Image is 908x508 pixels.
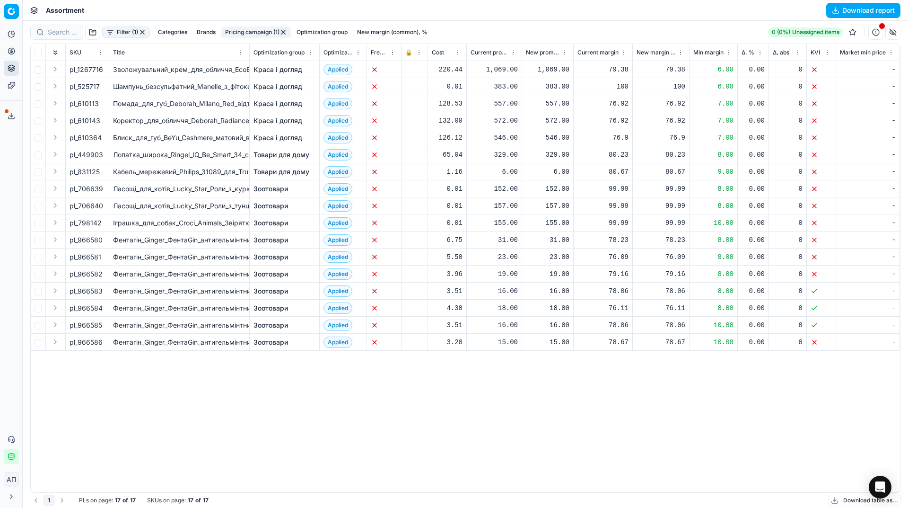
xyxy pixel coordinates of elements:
button: Optimization group [293,27,351,38]
strong: 17 [188,497,193,504]
span: Applied [323,183,352,195]
a: Зоотовари [253,338,288,347]
button: Expand [50,285,61,296]
div: - [840,218,896,228]
div: 10.00 [693,338,733,347]
div: 0.00 [742,338,765,347]
span: pl_966584 [70,303,103,313]
div: 10.00 [693,321,733,330]
button: Expand [50,302,61,313]
div: Іграшка_для_собак_Croci_Animals_Звірятка_кільце_в_асортименті_9_см [113,218,245,228]
div: 0.00 [742,82,765,91]
div: 1,069.00 [471,65,518,74]
button: АП [4,472,19,487]
div: - [840,65,896,74]
div: 99.99 [637,218,685,228]
span: pl_610364 [70,133,102,143]
div: 76.11 [577,303,629,313]
div: Фентагін_Ginger_ФентаGin_антигельмінтний_засіб_у_гранулах_для_собак_1_гранула_на_60_кг_(34742) [113,235,245,245]
strong: of [195,497,201,504]
div: 0 [773,184,803,194]
div: 76.9 [637,133,685,143]
a: Краса і догляд [253,133,302,143]
div: 8.00 [693,252,733,262]
span: Title [113,49,125,56]
div: - [840,303,896,313]
div: - [840,150,896,160]
div: 99.99 [577,184,629,194]
div: 100 [637,82,685,91]
a: Зоотовари [253,269,288,279]
span: Optimization group [253,49,305,56]
div: 76.92 [577,99,629,108]
div: 16.00 [526,286,569,296]
span: pl_966580 [70,235,103,245]
span: KVI [811,49,820,56]
div: 1,069.00 [526,65,569,74]
div: 0.01 [432,82,463,91]
div: 3.51 [432,321,463,330]
div: 99.99 [637,184,685,194]
div: 80.67 [637,167,685,177]
div: 572.00 [471,116,518,125]
div: 3.96 [432,269,463,279]
div: 572.00 [526,116,569,125]
div: 0.00 [742,201,765,211]
button: 1 [44,495,54,506]
div: 0 [773,116,803,125]
div: 557.00 [526,99,569,108]
div: Кабель_мережевий_Philips_31089_для_TrunkLinea_без_вилки_235_мм_white_(915004986801) [113,167,245,177]
div: 132.00 [432,116,463,125]
div: 155.00 [471,218,518,228]
div: 0.01 [432,184,463,194]
button: Download table as... [829,495,900,506]
span: pl_706640 [70,201,103,211]
div: 0 [773,133,803,143]
div: 0 [773,99,803,108]
div: 0.00 [742,167,765,177]
a: Зоотовари [253,321,288,330]
span: Current promo price [471,49,508,56]
div: 8.00 [693,184,733,194]
div: 8.00 [693,286,733,296]
strong: 17 [130,497,136,504]
div: Коректор_для_обличчя_Deborah_Radiance_Creator,_відтінок_2,_3,5_мл [113,116,245,125]
div: Open Intercom Messenger [869,476,891,499]
div: 0 [773,201,803,211]
button: Go to previous page [30,495,42,506]
div: 0.00 [742,269,765,279]
div: - [840,167,896,177]
a: Товари для дому [253,167,309,177]
div: 128.53 [432,99,463,108]
div: - [840,99,896,108]
span: Applied [323,64,352,75]
a: Зоотовари [253,184,288,194]
div: 8.00 [693,235,733,245]
div: Фентагін_Ginger_ФентаGin_антигельмінтний_засіб_у_гранулах_для_собак_1_гранула_на_40_кг_(34741) [113,252,245,262]
strong: 17 [203,497,209,504]
button: Expand [50,115,61,126]
span: New promo price [526,49,560,56]
div: 99.99 [577,201,629,211]
div: 65.04 [432,150,463,160]
span: pl_610113 [70,99,99,108]
div: 19.00 [471,269,518,279]
div: 0.00 [742,321,765,330]
div: 76.09 [577,252,629,262]
div: 18.00 [471,303,518,313]
span: Applied [323,320,352,331]
div: 23.00 [471,252,518,262]
div: 0.00 [742,116,765,125]
div: - [840,184,896,194]
div: 126.12 [432,133,463,143]
div: 76.9 [577,133,629,143]
span: Δ, % [742,49,754,56]
div: 31.00 [526,235,569,245]
div: Фентагін_Ginger_ФентаGin_антигельмінтний_засіб_у_гранулах_для_собак_та_котів_1_гранула_на_2_кг_(3... [113,286,245,296]
div: 0 [773,150,803,160]
span: SKUs on page : [147,497,186,504]
div: 3.51 [432,286,463,296]
div: Лопатка_широка_Ringel_IQ_Be_Smart_34_см_(6656964) [113,150,245,160]
div: 8.00 [693,303,733,313]
div: 0 [773,235,803,245]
